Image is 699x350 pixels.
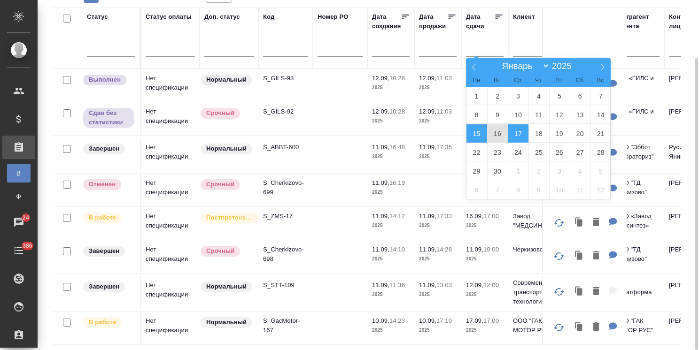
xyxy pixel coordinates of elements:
p: 2025 [372,116,410,126]
a: 24 [2,211,35,234]
span: Сентябрь 25, 2025 [528,143,549,161]
span: Сентябрь 3, 2025 [508,87,528,105]
p: ФБУ «ГИЛС и НП» [614,107,660,126]
p: Постпретензионный [206,213,253,222]
p: 2025 [419,290,457,299]
a: В [7,164,31,183]
button: Удалить [588,318,604,337]
p: Нормальный [206,75,247,84]
p: Черкизово [513,245,558,254]
p: Нормальный [206,144,247,153]
div: Дата продажи [419,12,447,31]
p: Отменен [89,180,116,189]
p: S_GacMotor-167 [263,316,308,335]
span: Сентябрь 19, 2025 [549,124,570,143]
a: Ф [7,187,31,206]
span: Пн [466,77,487,84]
p: 14:23 [389,317,405,324]
span: Пт [549,77,569,84]
p: 17:00 [483,213,499,220]
span: Октябрь 5, 2025 [590,162,611,180]
p: S_GILS-92 [263,107,308,116]
span: Октябрь 8, 2025 [508,181,528,199]
p: 11.09, [419,144,436,151]
p: 16:48 [389,144,405,151]
span: Сентябрь 23, 2025 [487,143,508,161]
p: 12.09, [372,108,389,115]
p: 2025 [419,152,457,161]
button: Обновить [548,316,570,339]
span: Чт [528,77,549,84]
button: Удалить [588,246,604,266]
p: 2025 [372,83,410,92]
span: Сентябрь 26, 2025 [549,143,570,161]
div: Статус по умолчанию для стандартных заказов [200,281,254,293]
span: Сентябрь 28, 2025 [590,143,611,161]
p: 12.09, [372,75,389,82]
p: 2025 [419,116,457,126]
p: 2025 [419,221,457,230]
p: 2025 [372,326,410,335]
p: 14:10 [389,246,405,253]
div: Выставляет КМ после отмены со стороны клиента. Если уже после запуска – КМ пишет ПМу про отмену, ... [82,178,135,191]
div: Выставляется автоматически, если на указанный объем услуг необходимо больше времени в стандартном... [200,178,254,191]
span: Октябрь 1, 2025 [508,162,528,180]
p: Завод "МЕДСИНТЕЗ" [513,212,558,230]
div: Дата создания [372,12,401,31]
p: 11:03 [436,75,452,82]
a: 386 [2,239,35,262]
span: Сентябрь 1, 2025 [466,87,487,105]
span: Октябрь 4, 2025 [570,162,590,180]
p: 12.09, [419,108,436,115]
p: Срочный [206,108,234,118]
p: В работе [89,213,116,222]
p: S_GILS-93 [263,74,308,83]
p: S_ZMS-17 [263,212,308,221]
p: 2025 [466,254,504,264]
p: ООО "ГАК МОТОР РУС" [513,316,558,335]
p: 11:03 [436,108,452,115]
p: 11.09, [419,213,436,220]
span: Сентябрь 14, 2025 [590,106,611,124]
td: Нет спецификации [141,312,200,344]
p: 14:12 [389,213,405,220]
p: Современные транспортные технологии [513,278,558,306]
td: Нет спецификации [141,69,200,102]
p: Завершен [89,282,119,291]
p: 2025 [466,290,504,299]
p: Срочный [206,246,234,256]
p: 11.09, [419,282,436,289]
p: 11.09, [419,246,436,253]
div: Выставляет КМ при направлении счета или после выполнения всех работ/сдачи заказа клиенту. Окончат... [82,143,135,155]
p: ФБУ «ГИЛС и НП» [614,74,660,92]
span: Сентябрь 20, 2025 [570,124,590,143]
span: Сентябрь 13, 2025 [570,106,590,124]
span: Октябрь 3, 2025 [549,162,570,180]
p: 2025 [419,254,457,264]
span: Сентябрь 24, 2025 [508,143,528,161]
td: Нет спецификации [141,174,200,206]
p: Нормальный [206,282,247,291]
span: Сентябрь 7, 2025 [590,87,611,105]
span: Сентябрь 5, 2025 [549,87,570,105]
p: 11.09, [372,213,389,220]
p: 14:28 [436,246,452,253]
p: 17:33 [436,213,452,220]
p: 12.09, [466,282,483,289]
p: S_STT-109 [263,281,308,290]
p: Сдан без статистики [89,108,129,127]
div: Выставляет ПМ после принятия заказа от КМа [82,212,135,224]
td: Нет спецификации [141,138,200,171]
select: Month [497,61,549,71]
p: S_Cherkizovo-698 [263,245,308,264]
p: Завершен [89,144,119,153]
p: 2025 [372,152,410,161]
span: 24 [17,213,35,222]
p: 11:36 [389,282,405,289]
div: Дата сдачи [466,12,494,31]
div: Выставляет ПМ, когда заказ сдан КМу, но начисления еще не проведены [82,107,135,129]
p: 2025 [466,326,504,335]
div: Контрагент клиента [614,12,660,31]
button: Обновить [548,245,570,267]
button: Клонировать [570,213,588,232]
